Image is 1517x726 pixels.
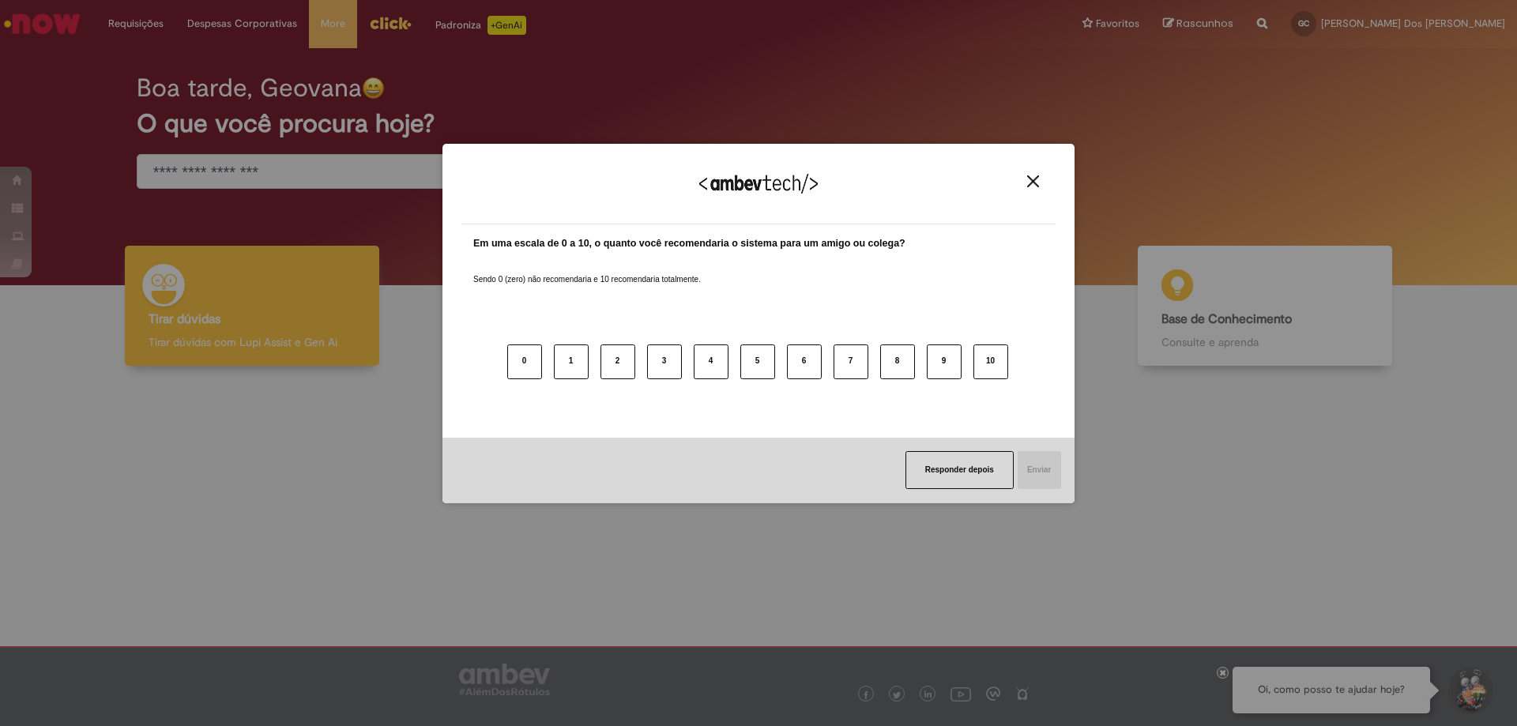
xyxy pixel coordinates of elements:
[694,344,728,379] button: 4
[834,344,868,379] button: 7
[647,344,682,379] button: 3
[554,344,589,379] button: 1
[740,344,775,379] button: 5
[473,255,701,285] label: Sendo 0 (zero) não recomendaria e 10 recomendaria totalmente.
[600,344,635,379] button: 2
[473,236,905,251] label: Em uma escala de 0 a 10, o quanto você recomendaria o sistema para um amigo ou colega?
[699,174,818,194] img: Logo Ambevtech
[905,451,1014,489] button: Responder depois
[787,344,822,379] button: 6
[507,344,542,379] button: 0
[927,344,962,379] button: 9
[880,344,915,379] button: 8
[1022,175,1044,188] button: Close
[973,344,1008,379] button: 10
[1027,175,1039,187] img: Close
